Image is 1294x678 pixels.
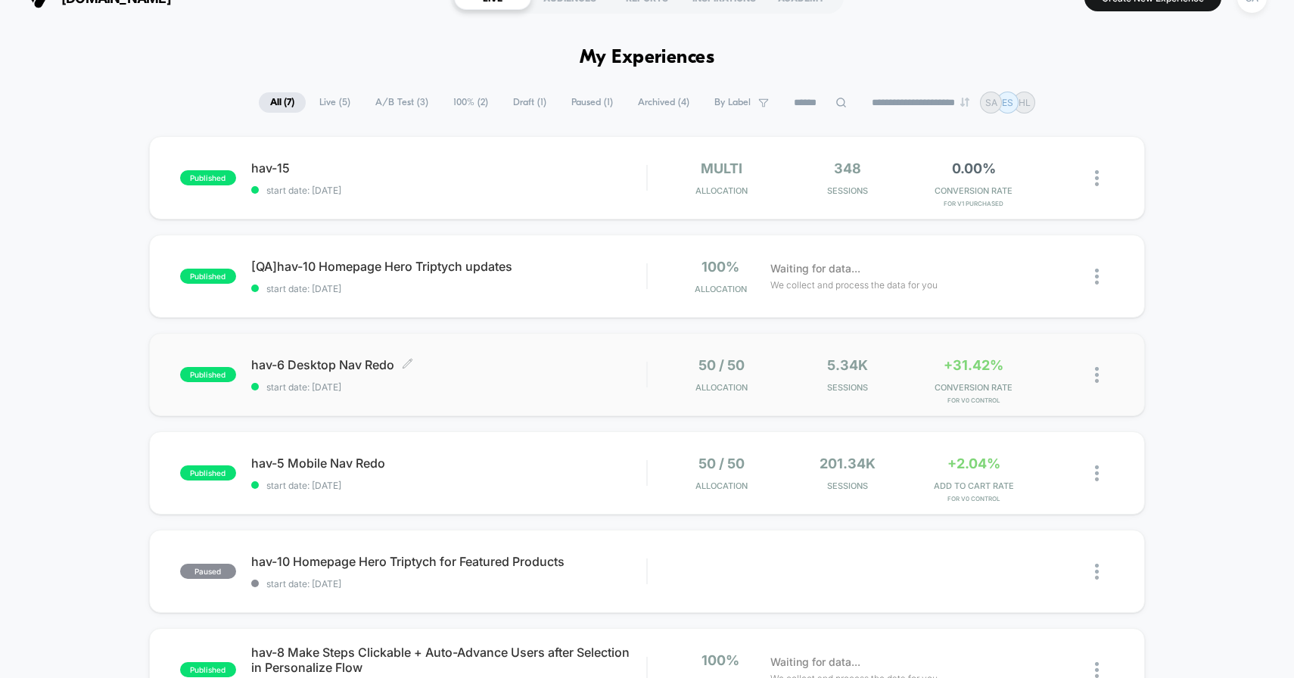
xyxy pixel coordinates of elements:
span: for v1 purchased [914,200,1032,207]
span: start date: [DATE] [251,381,647,393]
span: Waiting for data... [770,260,860,277]
img: close [1095,564,1099,580]
span: published [180,367,236,382]
img: close [1095,367,1099,383]
span: 100% [701,652,739,668]
span: By Label [714,97,751,108]
span: ADD TO CART RATE [914,481,1032,491]
span: Live ( 5 ) [308,92,362,113]
span: published [180,465,236,481]
span: Waiting for data... [770,654,860,670]
span: All ( 7 ) [259,92,306,113]
span: start date: [DATE] [251,578,647,589]
span: Draft ( 1 ) [502,92,558,113]
span: Sessions [789,185,907,196]
span: published [180,170,236,185]
span: hav-10 Homepage Hero Triptych for Featured Products [251,554,647,569]
span: [QA]hav-10 Homepage Hero Triptych updates [251,259,647,274]
span: Allocation [695,185,748,196]
span: Sessions [789,481,907,491]
span: 201.34k [820,456,876,471]
span: Allocation [695,481,748,491]
span: multi [701,160,742,176]
img: end [960,98,969,107]
span: start date: [DATE] [251,283,647,294]
span: CONVERSION RATE [914,185,1032,196]
span: start date: [DATE] [251,185,647,196]
img: close [1095,465,1099,481]
p: HL [1019,97,1031,108]
h1: My Experiences [580,47,715,69]
span: Archived ( 4 ) [627,92,701,113]
span: We collect and process the data for you [770,278,938,292]
span: for v0 control [914,495,1032,502]
span: hav-15 [251,160,647,176]
span: 5.34k [827,357,868,373]
span: Allocation [695,284,747,294]
span: CONVERSION RATE [914,382,1032,393]
span: hav-6 Desktop Nav Redo [251,357,647,372]
span: published [180,662,236,677]
span: hav-5 Mobile Nav Redo [251,456,647,471]
img: close [1095,170,1099,186]
span: 0.00% [952,160,996,176]
span: 100% ( 2 ) [442,92,499,113]
span: 348 [834,160,861,176]
span: +2.04% [947,456,1000,471]
span: 50 / 50 [698,357,745,373]
img: close [1095,662,1099,678]
span: start date: [DATE] [251,480,647,491]
span: 100% [701,259,739,275]
span: 50 / 50 [698,456,745,471]
span: paused [180,564,236,579]
span: +31.42% [944,357,1003,373]
span: Sessions [789,382,907,393]
span: Paused ( 1 ) [560,92,624,113]
span: for v0 control [914,397,1032,404]
span: Allocation [695,382,748,393]
p: ES [1002,97,1013,108]
img: close [1095,269,1099,285]
p: SA [985,97,997,108]
span: hav-8 Make Steps Clickable + Auto-Advance Users after Selection in Personalize Flow [251,645,647,675]
span: A/B Test ( 3 ) [364,92,440,113]
span: published [180,269,236,284]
